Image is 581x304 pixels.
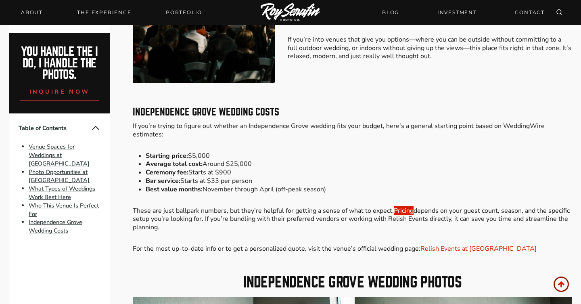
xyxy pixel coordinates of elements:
[29,184,95,201] a: What Types of Weddings Work Best Here
[133,207,572,232] p: These are just ballpark numbers, but they’re helpful for getting a sense of what to expect. depen...
[146,159,203,168] strong: Average total cost:
[29,143,90,168] a: Venue Spaces for Weddings at [GEOGRAPHIC_DATA]
[146,185,572,194] li: November through April (off-peak season)
[146,185,203,194] strong: Best value months:
[133,107,572,117] h3: Independence Grove Wedding Costs
[9,113,110,245] nav: Table of Contents
[91,123,100,133] button: Collapse Table of Contents
[29,168,90,184] a: Photo Opportunities at [GEOGRAPHIC_DATA]
[377,5,550,19] nav: Secondary Navigation
[18,46,102,81] h2: You handle the i do, I handle the photos.
[161,7,207,18] a: Portfolio
[394,206,414,215] a: Pricing
[554,7,565,18] button: View Search Form
[16,7,207,18] nav: Primary Navigation
[146,177,572,185] li: Starts at $33 per person
[146,168,188,177] strong: Ceremony fee:
[146,152,572,160] li: $5,000
[146,168,572,177] li: Starts at $900
[288,36,572,61] p: If you’re into venues that give you options—where you can be outside without committing to a full...
[20,81,100,101] a: inquire now
[261,3,320,22] img: Logo of Roy Serafin Photo Co., featuring stylized text in white on a light background, representi...
[133,275,572,289] h2: Independence Grove Wedding Photos
[420,244,537,253] a: Relish Events at [GEOGRAPHIC_DATA]
[146,176,180,185] strong: Bar service:
[19,124,91,132] span: Table of Contents
[72,7,136,18] a: THE EXPERIENCE
[133,122,572,139] p: If you’re trying to figure out whether an Independence Grove wedding fits your budget, here’s a g...
[29,218,82,235] a: Independence Grove Wedding Costs
[146,160,572,168] li: Around $25,000
[554,277,569,292] a: Scroll to top
[510,5,550,19] a: CONTACT
[146,151,188,160] strong: Starting price:
[29,201,99,218] a: Who This Venue Is Perfect For
[133,245,572,253] p: For the most up-to-date info or to get a personalized quote, visit the venue’s official wedding p...
[433,5,482,19] a: INVESTMENT
[16,7,48,18] a: About
[29,88,90,96] span: inquire now
[377,5,404,19] a: BLOG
